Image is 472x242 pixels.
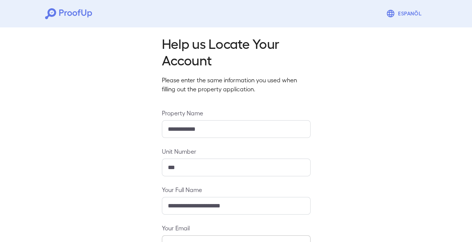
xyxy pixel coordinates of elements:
label: Your Full Name [162,185,311,194]
label: Your Email [162,224,311,232]
button: Espanõl [383,6,427,21]
label: Unit Number [162,147,311,156]
h2: Help us Locate Your Account [162,35,311,68]
label: Property Name [162,109,311,117]
p: Please enter the same information you used when filling out the property application. [162,76,311,94]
